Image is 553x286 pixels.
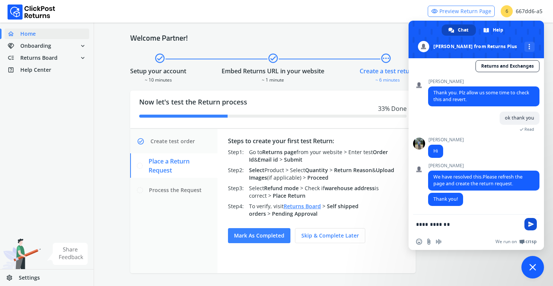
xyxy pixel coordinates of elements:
span: expand_more [79,53,86,63]
span: Select [249,185,299,192]
span: Send a file [426,239,432,245]
span: [PERSON_NAME] [428,137,464,142]
span: > [330,166,333,174]
div: ~ 1 minute [222,76,324,83]
span: Place Return [273,192,305,199]
div: Embed Returns URL in your website [222,67,324,76]
span: To verify, visit [249,203,321,210]
span: Email id [258,156,278,163]
span: We have resolved this.Please refresh the page and create the return request. [433,174,523,187]
div: Close chat [521,256,544,278]
span: warehouse address [325,185,375,192]
span: Return Reason [334,166,372,174]
span: > [268,192,271,199]
span: Create test order [150,138,195,145]
span: Returns page [262,148,296,156]
div: 667dd6-a5 [501,5,542,17]
span: Thank you. Plz allow us some time to check this and revert. [433,89,529,103]
a: homeHome [5,29,89,39]
span: Read [524,127,534,132]
span: check_circle [267,51,279,65]
span: Enter test & [249,148,388,163]
a: visibilityPreview Return Page [428,6,495,17]
div: ~ 10 minutes [130,76,186,83]
div: Step 3 : [228,185,249,200]
span: help_center [8,65,20,75]
span: 6 [501,5,513,17]
span: Place a Return Request [149,157,211,175]
span: Crisp [526,239,536,245]
div: Step 1 : [228,148,249,163]
a: help_centerHelp Center [5,65,89,75]
span: Hi [433,148,438,154]
span: Settings [19,274,40,281]
span: ok thank you [505,115,534,121]
div: Steps to create your first test Return: [228,136,405,145]
span: Quantity [305,166,328,174]
h4: Welcome Partner! [130,33,517,42]
span: home [8,29,20,39]
button: Skip & complete later [295,228,365,243]
span: Help Center [20,66,51,74]
span: > [286,166,289,174]
a: Returns Board [284,203,321,210]
span: settings [6,272,19,283]
span: Audio message [436,239,442,245]
span: > [267,210,270,217]
span: check_circle [154,51,166,65]
span: & (if applicable) [249,166,394,181]
span: [PERSON_NAME] [428,79,539,84]
div: ~ 6 minutes [360,76,416,83]
span: > [280,156,283,163]
span: Home [20,30,36,38]
span: Proceed [307,174,328,181]
span: [PERSON_NAME] [428,163,539,168]
span: Insert an emoji [416,239,422,245]
span: > [303,174,306,181]
span: Send [524,218,537,230]
span: pending [380,51,392,65]
span: We run on [495,239,517,245]
span: Submit [284,156,302,163]
span: Help [493,24,503,36]
img: share feedback [47,243,88,265]
span: Pending Approval [272,210,318,217]
span: > [300,185,303,192]
span: Go to from your website [249,148,342,156]
span: Onboarding [20,42,51,50]
a: Returns and Exchanges [476,60,539,72]
div: 33 % Done [139,104,407,113]
span: Select [290,166,328,174]
div: Chat [442,24,476,36]
span: Refund mode [264,185,299,192]
span: > [322,203,325,210]
div: Step 2 : [228,166,249,182]
div: Step 4 : [228,203,249,218]
span: handshake [8,41,20,51]
div: Setup your account [130,67,186,76]
span: Returns Board [20,54,58,62]
span: Self shipped orders [249,203,359,217]
span: Process the Request [149,186,202,194]
button: Mark as completed [228,228,290,243]
div: Create a test return [360,67,416,76]
div: More channels [524,42,535,52]
textarea: Compose your message... [416,221,520,228]
span: Product [249,166,284,174]
span: Select [249,166,264,174]
span: > [344,148,347,156]
span: Chat [458,24,468,36]
span: Upload Images [249,166,394,181]
span: check_circle [137,134,149,149]
span: Order Id [249,148,388,163]
span: expand_more [79,41,86,51]
a: We run onCrisp [495,239,536,245]
div: Now let's test the Return process [130,91,416,128]
span: Thank you! [433,196,458,202]
img: Logo [8,5,55,20]
span: low_priority [8,53,20,63]
div: Help [477,24,511,36]
span: visibility [431,6,438,17]
span: Check if is correct [249,185,379,199]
